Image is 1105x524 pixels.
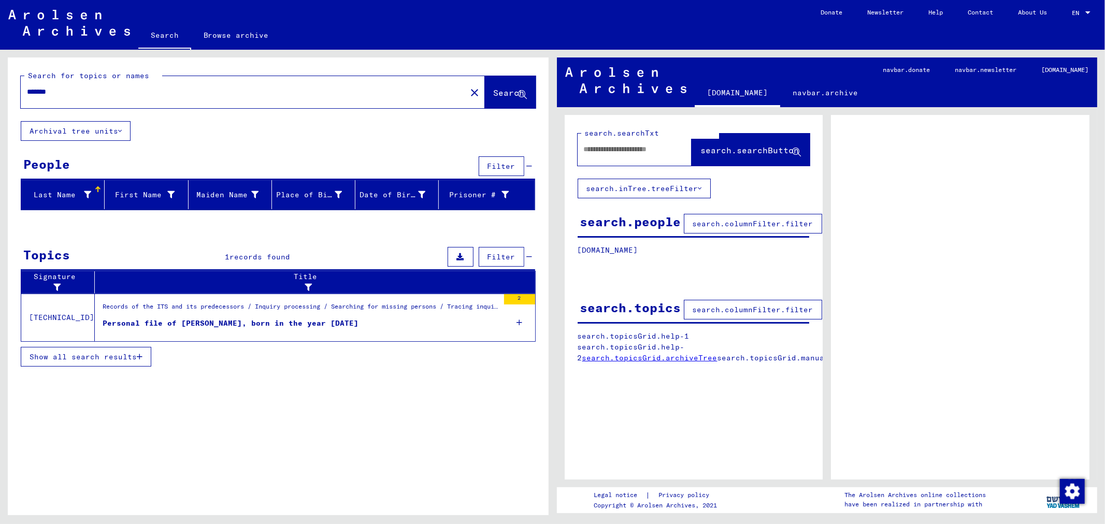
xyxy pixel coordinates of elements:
img: Arolsen_neg.svg [565,67,687,93]
a: [DOMAIN_NAME] [1029,57,1101,82]
span: 1 [225,252,229,261]
a: search.topicsGrid.archiveTree [582,353,717,362]
a: Browse archive [191,23,281,48]
div: Last Name [25,190,91,200]
p: The Arolsen Archives online collections [844,490,986,500]
button: search.inTree.treeFilter [578,179,711,198]
button: Show all search results [21,347,151,367]
div: First Name [109,190,175,200]
button: search.columnFilter.filter [684,300,822,319]
mat-header-cell: Last Name [21,180,105,209]
div: Maiden Name [193,190,259,200]
div: Signature [25,271,87,293]
p: Copyright © Arolsen Archives, 2021 [594,501,722,510]
div: Records of the ITS and its predecessors / Inquiry processing / Searching for missing persons / Tr... [103,302,499,316]
div: Prisoner # [443,186,522,203]
img: yv_logo.png [1044,487,1083,513]
a: Search [138,23,191,50]
a: navbar.newsletter [942,57,1029,82]
button: Clear [464,82,485,103]
div: First Name [109,186,188,203]
div: Last Name [25,186,104,203]
span: Filter [487,252,515,261]
div: People [23,155,70,173]
button: Search [485,76,536,108]
mat-header-cell: Date of Birth [355,180,439,209]
div: Date of Birth [360,190,425,200]
div: Signature [25,271,97,293]
a: Privacy policy [650,490,722,501]
button: search.searchButton [692,134,810,166]
span: records found [229,252,290,261]
img: Change consent [1060,479,1085,504]
mat-header-cell: Place of Birth [272,180,355,209]
p: search.topicsGrid.help-1 search.topicsGrid.help-2 search.topicsGrid.manually. [578,331,810,363]
mat-header-cell: First Name [105,180,188,209]
div: search.people [580,212,681,231]
div: Title [99,271,515,293]
a: [DOMAIN_NAME] [695,80,780,107]
td: [TECHNICAL_ID] [21,294,95,341]
a: Legal notice [594,490,645,501]
mat-header-cell: Maiden Name [189,180,272,209]
span: search.searchButton [700,145,799,155]
span: search.columnFilter.filter [693,305,813,314]
span: search.columnFilter.filter [693,219,813,228]
mat-label: search.searchTxt [585,128,659,138]
div: Maiden Name [193,186,271,203]
button: search.columnFilter.filter [684,214,822,234]
button: Filter [479,247,524,267]
span: Show all search results [30,352,137,361]
button: Filter [479,156,524,176]
img: Arolsen_neg.svg [8,10,130,36]
div: Date of Birth [360,186,438,203]
div: Prisoner # [443,190,509,200]
button: Archival tree units [21,121,131,141]
span: Filter [487,162,515,171]
p: have been realized in partnership with [844,500,986,509]
div: Change consent [1059,478,1084,503]
div: Place of Birth [276,186,355,203]
span: Search [494,88,525,98]
div: | [594,490,722,501]
a: navbar.archive [780,80,870,105]
mat-icon: close [468,86,481,99]
p: [DOMAIN_NAME] [578,245,810,256]
mat-label: Search for topics or names [28,71,149,80]
div: Title [99,271,525,293]
div: Place of Birth [276,190,342,200]
div: search.topics [580,298,681,317]
span: EN [1072,9,1083,17]
div: Personal file of [PERSON_NAME], born in the year [DATE] [103,318,358,329]
mat-header-cell: Prisoner # [439,180,534,209]
a: navbar.donate [870,57,942,82]
div: 2 [504,294,535,304]
div: Topics [23,245,70,264]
